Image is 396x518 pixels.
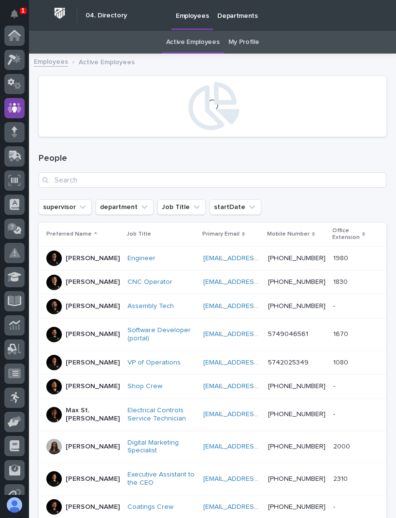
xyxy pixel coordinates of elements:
[39,199,92,215] button: supervisor
[203,443,312,450] a: [EMAIL_ADDRESS][DOMAIN_NAME]
[268,411,325,418] a: [PHONE_NUMBER]
[203,504,312,510] a: [EMAIL_ADDRESS][DOMAIN_NAME]
[228,31,259,54] a: My Profile
[332,225,360,243] p: Office Extension
[127,359,181,367] a: VP of Operations
[39,318,387,350] tr: [PERSON_NAME]Software Developer (portal) [EMAIL_ADDRESS][DOMAIN_NAME] 574904656116701670
[39,172,386,188] input: Search
[333,441,352,451] p: 2000
[79,56,135,67] p: Active Employees
[127,254,156,263] a: Engineer
[268,331,308,337] a: 5749046561
[4,4,25,24] button: Notifications
[21,7,25,14] p: 1
[66,503,120,511] p: [PERSON_NAME]
[333,408,337,419] p: -
[268,279,325,285] a: [PHONE_NUMBER]
[268,504,325,510] a: [PHONE_NUMBER]
[333,300,337,310] p: -
[268,443,325,450] a: [PHONE_NUMBER]
[157,199,206,215] button: Job Title
[39,431,387,463] tr: [PERSON_NAME]Digital Marketing Specialist [EMAIL_ADDRESS][DOMAIN_NAME] [PHONE_NUMBER]20002000
[333,357,350,367] p: 1080
[203,383,312,390] a: [EMAIL_ADDRESS][DOMAIN_NAME]
[333,252,350,263] p: 1980
[268,476,325,482] a: [PHONE_NUMBER]
[66,359,120,367] p: [PERSON_NAME]
[166,31,220,54] a: Active Employees
[127,326,196,343] a: Software Developer (portal)
[268,303,325,309] a: [PHONE_NUMBER]
[12,10,25,25] div: Notifications1
[66,406,120,423] p: Max St. [PERSON_NAME]
[4,495,25,515] button: users-avatar
[203,359,312,366] a: [EMAIL_ADDRESS][DOMAIN_NAME]
[333,276,350,286] p: 1830
[39,399,387,431] tr: Max St. [PERSON_NAME]Electrical Controls Service Technician [EMAIL_ADDRESS][DOMAIN_NAME] [PHONE_N...
[51,4,69,22] img: Workspace Logo
[127,229,151,239] p: Job Title
[66,254,120,263] p: [PERSON_NAME]
[127,503,173,511] a: Coatings Crew
[66,475,120,483] p: [PERSON_NAME]
[210,199,261,215] button: startDate
[66,302,120,310] p: [PERSON_NAME]
[203,331,312,337] a: [EMAIL_ADDRESS][DOMAIN_NAME]
[39,350,387,375] tr: [PERSON_NAME]VP of Operations [EMAIL_ADDRESS][DOMAIN_NAME] 574202534910801080
[333,501,337,511] p: -
[268,359,309,366] a: 5742025349
[85,10,127,21] h2: 04. Directory
[333,380,337,391] p: -
[203,255,312,262] a: [EMAIL_ADDRESS][DOMAIN_NAME]
[202,229,240,239] p: Primary Email
[203,279,312,285] a: [EMAIL_ADDRESS][DOMAIN_NAME]
[96,199,154,215] button: department
[127,382,162,391] a: Shop Crew
[39,463,387,495] tr: [PERSON_NAME]Executive Assistant to the CEO [EMAIL_ADDRESS][DOMAIN_NAME] [PHONE_NUMBER]23102310
[127,471,196,487] a: Executive Assistant to the CEO
[203,411,312,418] a: [EMAIL_ADDRESS][DOMAIN_NAME]
[203,476,312,482] a: [EMAIL_ADDRESS][DOMAIN_NAME]
[333,328,350,338] p: 1670
[39,294,387,319] tr: [PERSON_NAME]Assembly Tech [EMAIL_ADDRESS][DOMAIN_NAME] [PHONE_NUMBER]--
[46,229,92,239] p: Preferred Name
[203,303,312,309] a: [EMAIL_ADDRESS][DOMAIN_NAME]
[39,270,387,294] tr: [PERSON_NAME]CNC Operator [EMAIL_ADDRESS][DOMAIN_NAME] [PHONE_NUMBER]18301830
[127,406,196,423] a: Electrical Controls Service Technician
[268,255,325,262] a: [PHONE_NUMBER]
[39,246,387,270] tr: [PERSON_NAME]Engineer [EMAIL_ADDRESS][DOMAIN_NAME] [PHONE_NUMBER]19801980
[66,443,120,451] p: [PERSON_NAME]
[39,375,387,399] tr: [PERSON_NAME]Shop Crew [EMAIL_ADDRESS][DOMAIN_NAME] [PHONE_NUMBER]--
[127,439,196,455] a: Digital Marketing Specialist
[39,153,386,165] h1: People
[127,302,174,310] a: Assembly Tech
[268,383,325,390] a: [PHONE_NUMBER]
[333,473,350,483] p: 2310
[66,382,120,391] p: [PERSON_NAME]
[127,278,172,286] a: CNC Operator
[66,278,120,286] p: [PERSON_NAME]
[34,56,68,67] a: Employees
[66,330,120,338] p: [PERSON_NAME]
[267,229,310,239] p: Mobile Number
